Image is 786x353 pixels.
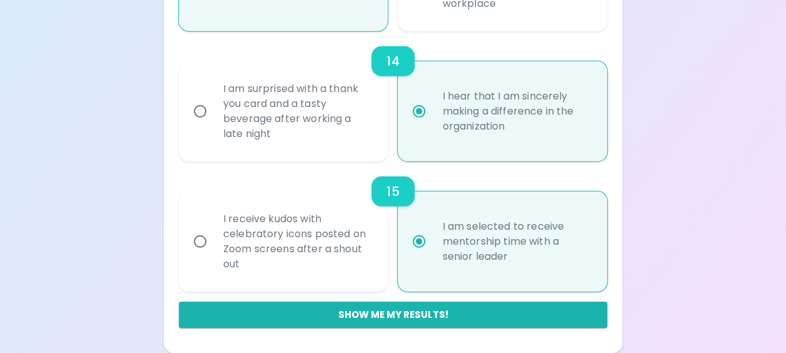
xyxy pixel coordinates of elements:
[179,161,607,292] div: choice-group-check
[179,302,607,328] button: Show me my results!
[432,74,600,149] div: I hear that I am sincerely making a difference in the organization
[432,204,600,279] div: I am selected to receive mentorship time with a senior leader
[386,51,399,71] h6: 14
[213,197,381,287] div: I receive kudos with celebratory icons posted on Zoom screens after a shout out
[213,66,381,156] div: I am surprised with a thank you card and a tasty beverage after working a late night
[386,182,399,202] h6: 15
[179,31,607,161] div: choice-group-check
